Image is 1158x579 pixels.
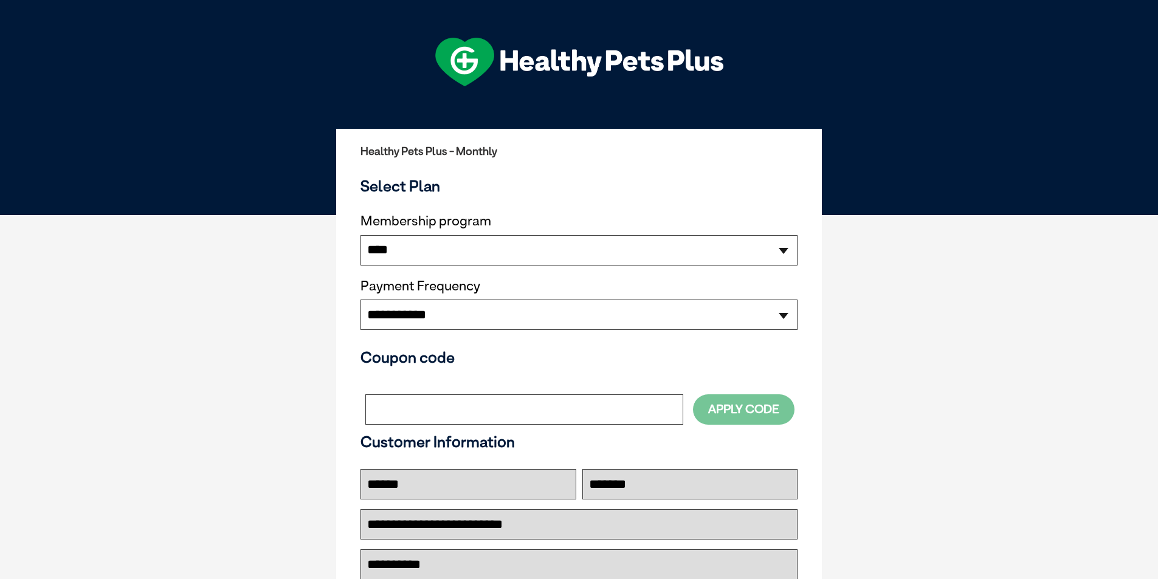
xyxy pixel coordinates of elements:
h2: Healthy Pets Plus - Monthly [360,145,798,157]
h3: Customer Information [360,433,798,451]
h3: Coupon code [360,348,798,366]
h3: Select Plan [360,177,798,195]
label: Membership program [360,213,798,229]
img: hpp-logo-landscape-green-white.png [435,38,723,86]
label: Payment Frequency [360,278,480,294]
button: Apply Code [693,394,794,424]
